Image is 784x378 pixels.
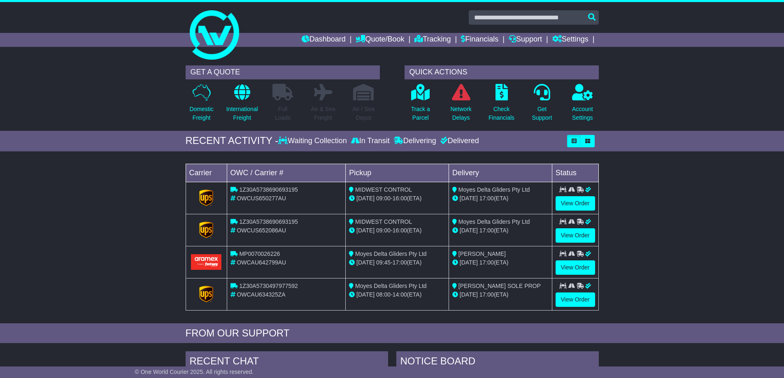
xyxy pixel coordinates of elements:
div: QUICK ACTIONS [405,65,599,79]
a: View Order [556,196,595,211]
a: GetSupport [531,83,552,127]
span: [DATE] [356,259,375,266]
p: Domestic Freight [189,105,213,122]
div: FROM OUR SUPPORT [186,327,599,339]
span: [DATE] [356,195,375,202]
a: CheckFinancials [488,83,515,127]
p: Air & Sea Freight [311,105,335,122]
span: 17:00 [393,259,407,266]
td: Carrier [186,164,227,182]
span: [DATE] [460,259,478,266]
div: - (ETA) [349,290,445,299]
span: © One World Courier 2025. All rights reserved. [135,369,254,375]
div: - (ETA) [349,258,445,267]
span: OWCUS650277AU [237,195,286,202]
span: 16:00 [393,195,407,202]
span: OWCUS652086AU [237,227,286,234]
img: GetCarrierServiceLogo [199,190,213,206]
a: View Order [556,260,595,275]
span: Moyes Delta Gliders Pty Ltd [458,186,530,193]
p: Account Settings [572,105,593,122]
div: NOTICE BOARD [396,351,599,373]
a: Track aParcel [411,83,430,127]
p: Full Loads [272,105,293,122]
span: 08:00 [376,291,391,298]
span: 17:00 [479,291,494,298]
div: Delivering [392,137,438,146]
div: - (ETA) [349,226,445,235]
img: Aramex.png [191,254,222,269]
p: International Freight [226,105,258,122]
p: Track a Parcel [411,105,430,122]
img: GetCarrierServiceLogo [199,222,213,238]
div: (ETA) [452,226,549,235]
a: Settings [552,33,589,47]
img: GetCarrierServiceLogo [199,286,213,302]
td: OWC / Carrier # [227,164,346,182]
span: 09:00 [376,195,391,202]
div: (ETA) [452,258,549,267]
span: 17:00 [479,227,494,234]
a: AccountSettings [572,83,593,127]
div: (ETA) [452,290,549,299]
div: In Transit [349,137,392,146]
span: 17:00 [479,195,494,202]
span: 14:00 [393,291,407,298]
td: Pickup [346,164,449,182]
span: 09:45 [376,259,391,266]
span: MIDWEST CONTROL [355,186,412,193]
div: RECENT CHAT [186,351,388,373]
div: RECENT ACTIVITY - [186,135,279,147]
span: [DATE] [356,291,375,298]
a: NetworkDelays [450,83,472,127]
p: Air / Sea Depot [353,105,375,122]
div: (ETA) [452,194,549,203]
span: MIDWEST CONTROL [355,218,412,225]
span: 16:00 [393,227,407,234]
span: OWCAU634325ZA [237,291,285,298]
a: View Order [556,228,595,243]
span: [PERSON_NAME] [458,250,506,257]
span: [DATE] [460,227,478,234]
div: GET A QUOTE [186,65,380,79]
span: Moyes Delta Gliders Pty Ltd [355,283,427,289]
a: InternationalFreight [226,83,258,127]
span: OWCAU642799AU [237,259,286,266]
p: Network Delays [450,105,471,122]
span: [PERSON_NAME] SOLE PROP [458,283,541,289]
td: Delivery [449,164,552,182]
td: Status [552,164,598,182]
span: [DATE] [356,227,375,234]
a: Support [509,33,542,47]
p: Check Financials [489,105,514,122]
span: Moyes Delta Gliders Pty Ltd [355,250,427,257]
span: 1Z30A5730497977592 [239,283,298,289]
span: [DATE] [460,291,478,298]
a: Quote/Book [356,33,404,47]
div: - (ETA) [349,194,445,203]
div: Delivered [438,137,479,146]
a: Financials [461,33,498,47]
span: 1Z30A5738690693195 [239,218,298,225]
span: MP0070026226 [239,250,280,257]
p: Get Support [532,105,552,122]
div: Waiting Collection [278,137,349,146]
span: 09:00 [376,227,391,234]
a: Tracking [414,33,451,47]
span: Moyes Delta Gliders Pty Ltd [458,218,530,225]
a: View Order [556,292,595,307]
span: 17:00 [479,259,494,266]
a: DomesticFreight [189,83,214,127]
span: 1Z30A5738690693195 [239,186,298,193]
span: [DATE] [460,195,478,202]
a: Dashboard [302,33,346,47]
